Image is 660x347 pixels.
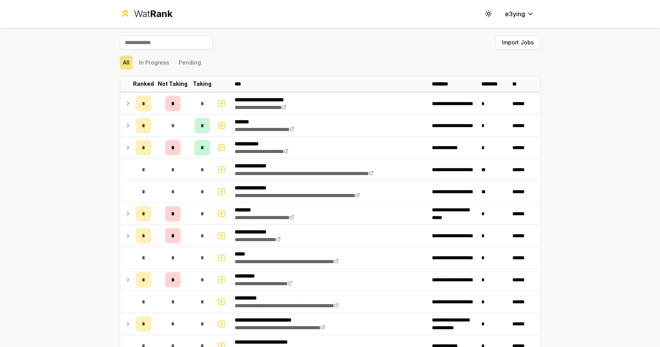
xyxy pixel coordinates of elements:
button: Import Jobs [495,36,541,49]
button: e3ying [499,7,541,21]
button: In Progress [136,56,172,70]
p: Taking [193,80,211,88]
p: Not Taking [158,80,188,88]
span: Rank [150,8,172,19]
a: WatRank [120,8,173,20]
div: Wat [134,8,172,20]
button: Pending [176,56,204,70]
button: All [120,56,133,70]
span: e3ying [505,9,525,19]
p: Ranked [133,80,154,88]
